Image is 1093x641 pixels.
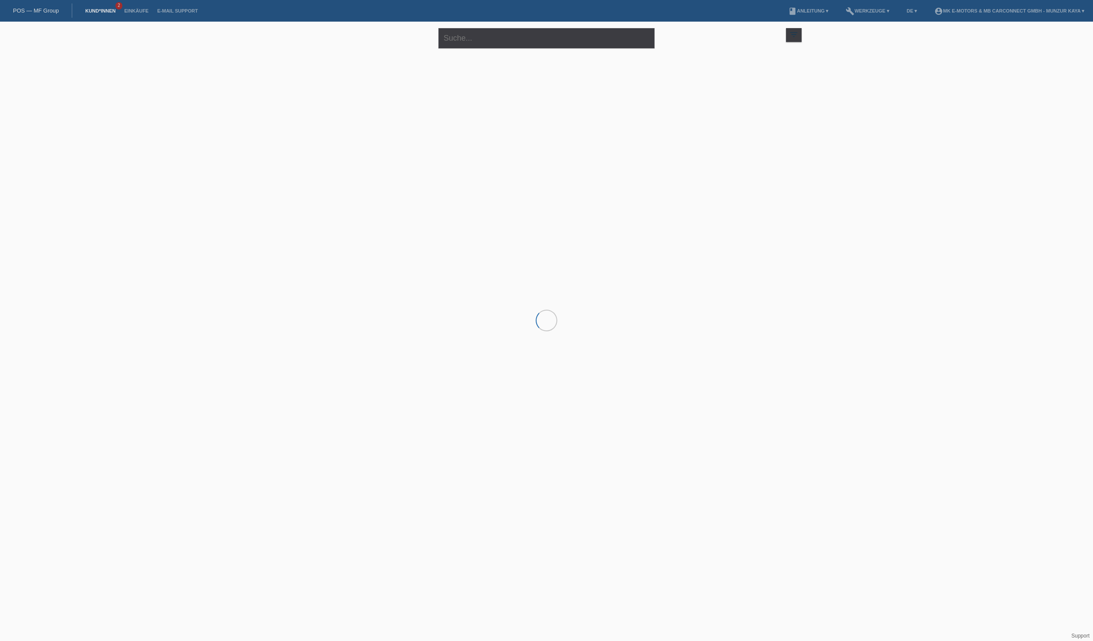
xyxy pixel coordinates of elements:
[115,2,122,10] span: 2
[788,7,797,16] i: book
[120,8,153,13] a: Einkäufe
[153,8,202,13] a: E-Mail Support
[930,8,1089,13] a: account_circleMK E-MOTORS & MB CarConnect GmbH - Munzur Kaya ▾
[438,28,655,48] input: Suche...
[789,30,799,39] i: filter_list
[846,7,854,16] i: build
[81,8,120,13] a: Kund*innen
[934,7,943,16] i: account_circle
[784,8,833,13] a: bookAnleitung ▾
[902,8,921,13] a: DE ▾
[841,8,894,13] a: buildWerkzeuge ▾
[13,7,59,14] a: POS — MF Group
[1071,633,1090,639] a: Support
